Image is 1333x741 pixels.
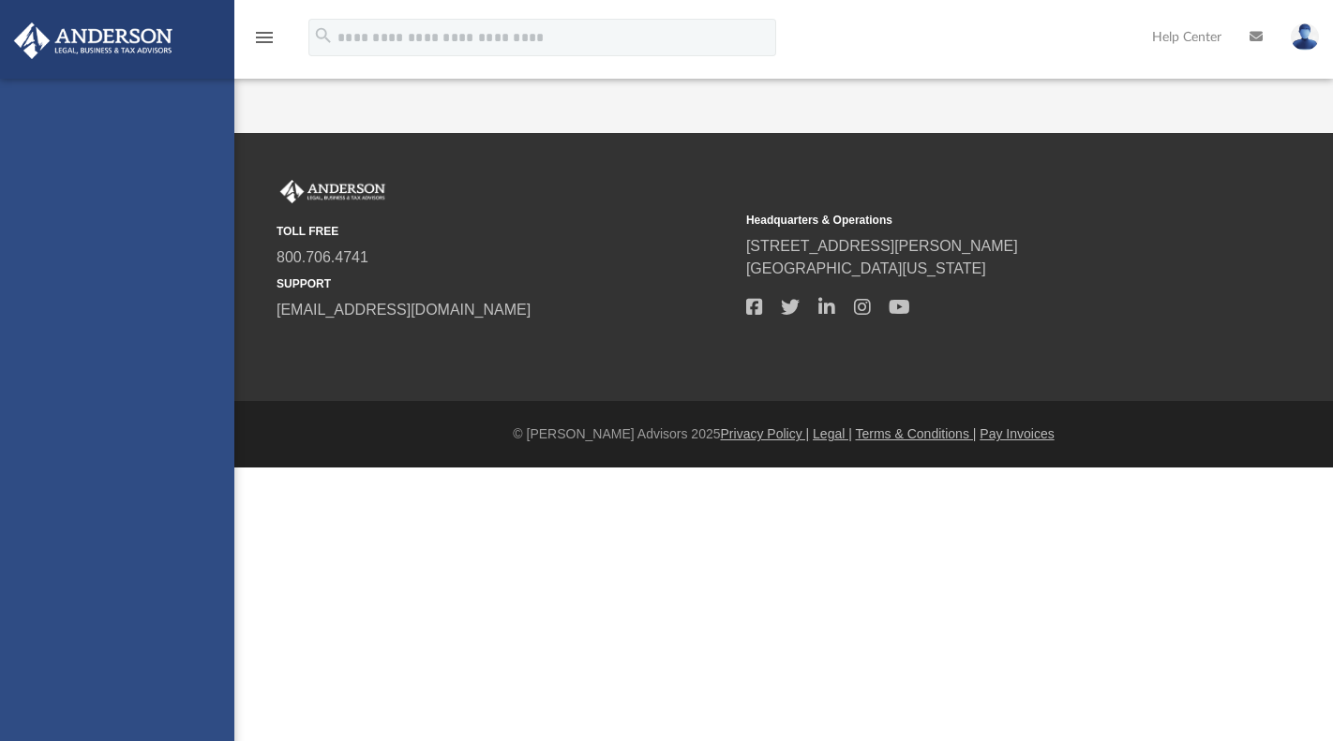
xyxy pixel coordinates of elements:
a: Terms & Conditions | [856,426,977,441]
a: [GEOGRAPHIC_DATA][US_STATE] [746,260,986,276]
a: Privacy Policy | [721,426,810,441]
img: Anderson Advisors Platinum Portal [277,180,389,204]
small: Headquarters & Operations [746,212,1203,229]
i: search [313,25,334,46]
i: menu [253,26,276,49]
div: © [PERSON_NAME] Advisors 2025 [234,424,1333,444]
a: Legal | [813,426,852,441]
a: 800.706.4741 [277,249,368,265]
a: Pay Invoices [980,426,1054,441]
small: SUPPORT [277,275,733,292]
a: [EMAIL_ADDRESS][DOMAIN_NAME] [277,302,531,318]
img: Anderson Advisors Platinum Portal [8,22,178,59]
a: [STREET_ADDRESS][PERSON_NAME] [746,238,1018,254]
a: menu [253,36,276,49]
img: User Pic [1291,23,1319,51]
small: TOLL FREE [277,223,733,240]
